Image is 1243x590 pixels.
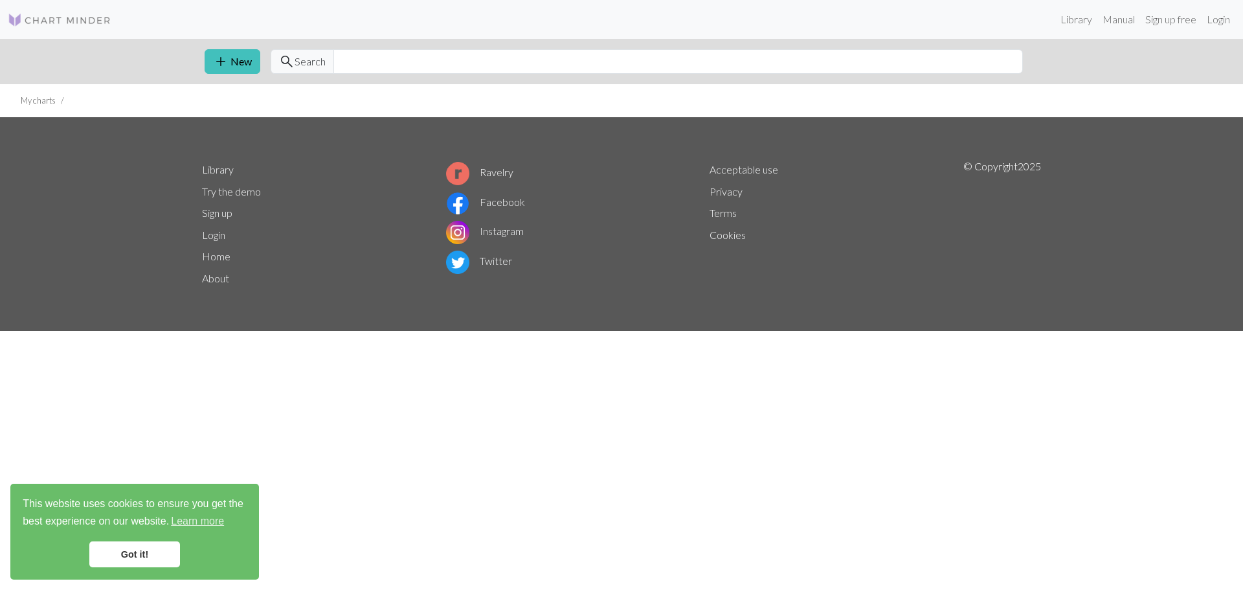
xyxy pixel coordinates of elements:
[710,229,746,241] a: Cookies
[10,484,259,580] div: cookieconsent
[710,207,737,219] a: Terms
[21,95,56,107] li: My charts
[202,207,232,219] a: Sign up
[202,250,230,262] a: Home
[446,255,512,267] a: Twitter
[295,54,326,69] span: Search
[1097,6,1140,32] a: Manual
[446,225,524,237] a: Instagram
[213,52,229,71] span: add
[279,52,295,71] span: search
[202,272,229,284] a: About
[446,192,469,215] img: Facebook logo
[202,185,261,198] a: Try the demo
[1140,6,1202,32] a: Sign up free
[446,221,469,244] img: Instagram logo
[1055,6,1097,32] a: Library
[710,163,778,176] a: Acceptable use
[202,163,234,176] a: Library
[446,196,525,208] a: Facebook
[202,229,225,241] a: Login
[446,162,469,185] img: Ravelry logo
[710,185,743,198] a: Privacy
[89,541,180,567] a: dismiss cookie message
[8,12,111,28] img: Logo
[446,166,513,178] a: Ravelry
[23,496,247,531] span: This website uses cookies to ensure you get the best experience on our website.
[446,251,469,274] img: Twitter logo
[169,512,226,531] a: learn more about cookies
[205,49,260,74] a: New
[1202,6,1235,32] a: Login
[963,159,1041,289] p: © Copyright 2025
